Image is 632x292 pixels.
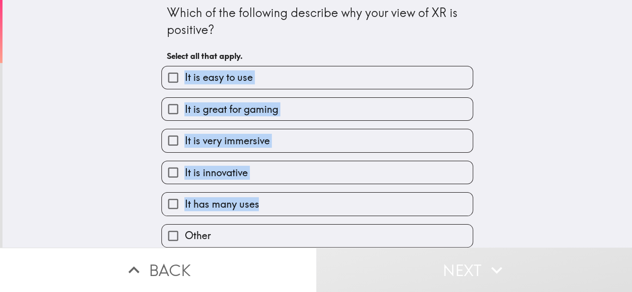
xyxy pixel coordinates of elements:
[184,70,252,84] span: It is easy to use
[162,193,473,215] button: It has many uses
[167,50,468,61] h6: Select all that apply.
[184,134,269,148] span: It is very immersive
[184,197,259,211] span: It has many uses
[162,98,473,120] button: It is great for gaming
[162,225,473,247] button: Other
[162,129,473,152] button: It is very immersive
[184,102,278,116] span: It is great for gaming
[162,66,473,89] button: It is easy to use
[184,166,247,180] span: It is innovative
[184,229,210,243] span: Other
[162,161,473,184] button: It is innovative
[167,4,468,38] div: Which of the following describe why your view of XR is positive?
